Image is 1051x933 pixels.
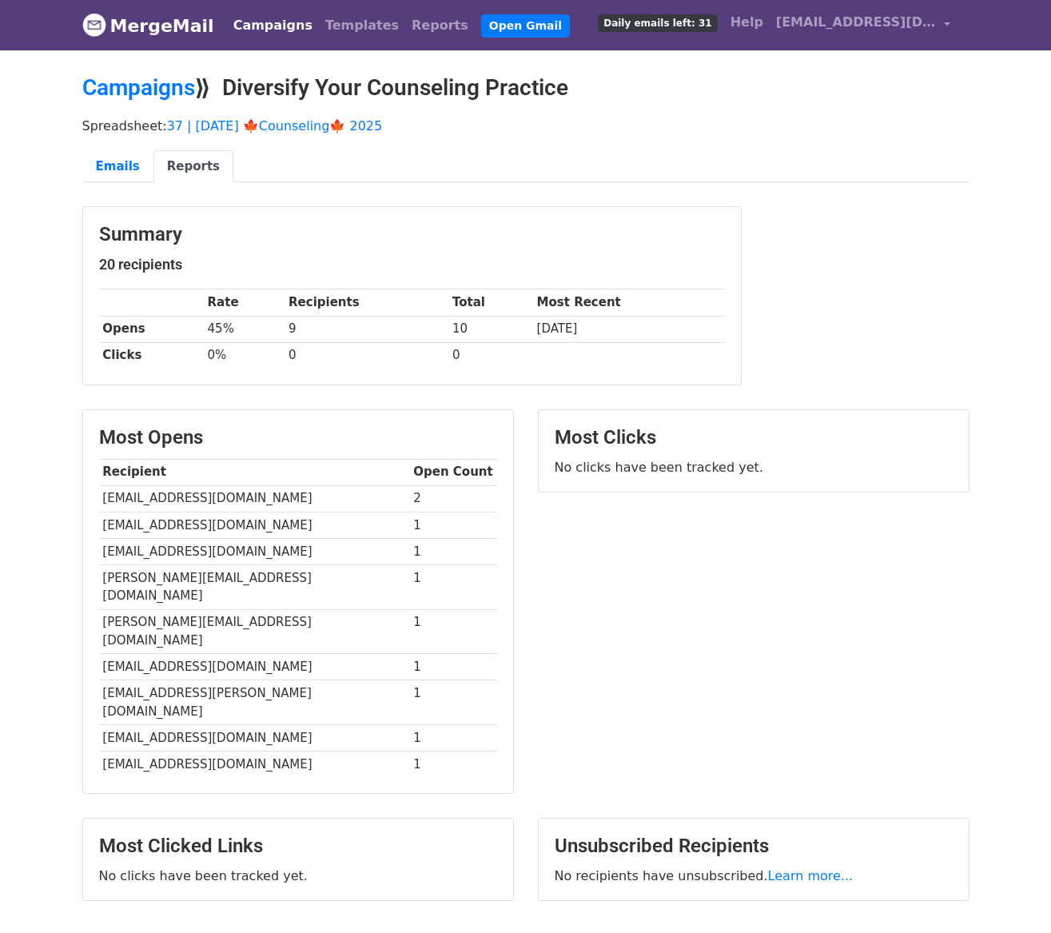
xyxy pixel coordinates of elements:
span: [EMAIL_ADDRESS][DOMAIN_NAME] [776,13,936,32]
td: [PERSON_NAME][EMAIL_ADDRESS][DOMAIN_NAME] [99,609,410,654]
td: [EMAIL_ADDRESS][DOMAIN_NAME] [99,485,410,512]
td: 1 [410,564,497,609]
a: Templates [319,10,405,42]
td: 0 [448,342,533,369]
th: Open Count [410,459,497,485]
a: Campaigns [227,10,319,42]
th: Opens [99,316,204,342]
span: Daily emails left: 31 [598,14,717,32]
td: 1 [410,680,497,725]
a: 37 | [DATE] 🍁Counseling🍁 2025 [167,118,383,134]
td: [DATE] [533,316,725,342]
a: MergeMail [82,9,214,42]
a: Campaigns [82,74,195,101]
th: Recipients [285,289,448,316]
td: [EMAIL_ADDRESS][DOMAIN_NAME] [99,724,410,751]
a: Daily emails left: 31 [591,6,723,38]
th: Clicks [99,342,204,369]
td: 9 [285,316,448,342]
td: [PERSON_NAME][EMAIL_ADDRESS][DOMAIN_NAME] [99,564,410,609]
td: 1 [410,609,497,654]
h2: ⟫ Diversify Your Counseling Practice [82,74,969,102]
td: [EMAIL_ADDRESS][DOMAIN_NAME] [99,512,410,538]
a: Help [724,6,770,38]
a: [EMAIL_ADDRESS][DOMAIN_NAME] [770,6,957,44]
a: Learn more... [768,868,854,883]
td: 1 [410,751,497,777]
td: 1 [410,538,497,564]
a: Reports [405,10,475,42]
h3: Most Clicked Links [99,835,497,858]
h5: 20 recipients [99,256,725,273]
th: Recipient [99,459,410,485]
p: No clicks have been tracked yet. [99,867,497,884]
td: [EMAIL_ADDRESS][DOMAIN_NAME] [99,654,410,680]
td: 1 [410,654,497,680]
td: [EMAIL_ADDRESS][PERSON_NAME][DOMAIN_NAME] [99,680,410,725]
h3: Unsubscribed Recipients [555,835,953,858]
td: 1 [410,724,497,751]
td: [EMAIL_ADDRESS][DOMAIN_NAME] [99,538,410,564]
td: [EMAIL_ADDRESS][DOMAIN_NAME] [99,751,410,777]
p: No recipients have unsubscribed. [555,867,953,884]
th: Most Recent [533,289,725,316]
th: Total [448,289,533,316]
iframe: Chat Widget [971,856,1051,933]
h3: Most Opens [99,426,497,449]
td: 0 [285,342,448,369]
td: 2 [410,485,497,512]
h3: Most Clicks [555,426,953,449]
a: Open Gmail [481,14,570,38]
td: 0% [204,342,285,369]
p: No clicks have been tracked yet. [555,459,953,476]
a: Reports [153,150,233,183]
td: 1 [410,512,497,538]
img: MergeMail logo [82,13,106,37]
th: Rate [204,289,285,316]
p: Spreadsheet: [82,118,969,134]
a: Emails [82,150,153,183]
td: 45% [204,316,285,342]
h3: Summary [99,223,725,246]
td: 10 [448,316,533,342]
